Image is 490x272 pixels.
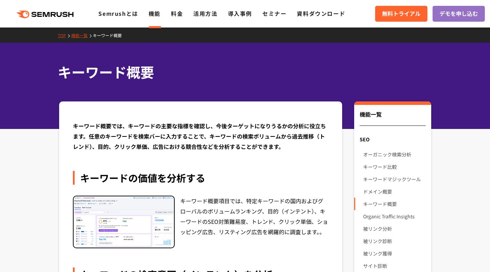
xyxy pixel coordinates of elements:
[58,32,71,38] a: TOP
[262,9,286,18] a: セミナー
[171,9,183,18] a: 料金
[93,32,127,38] a: キーワード概要
[375,6,427,22] a: 無料トライアル
[363,173,425,185] a: キーワードマジックツール
[71,32,93,38] a: 機能一覧
[433,6,485,22] a: デモを申し込む
[439,9,478,18] span: デモを申し込む
[360,110,425,126] div: 機能一覧
[363,210,425,222] a: Organic Traffic Insights
[297,9,345,18] a: 資料ダウンロード
[363,185,425,198] a: ドメイン概要
[363,222,425,235] a: 被リンク分析
[73,121,329,152] div: キーワード概要では、キーワードの主要な指標を確認し、今後ターゲットになりうるかの分析に役立ちます。任意のキーワードを検索バーに入力することで、キーワードの検索ボリュームから過去推移（トレンド）、...
[382,9,421,18] span: 無料トライアル
[363,235,425,247] a: 被リンク診断
[363,161,425,173] a: キーワード比較
[58,62,426,82] h1: キーワード概要
[354,133,431,145] div: SEO
[98,9,138,18] a: Semrushとは
[363,247,425,260] a: 被リンク獲得
[363,260,425,272] a: サイト診断
[363,198,425,210] a: キーワード概要
[363,148,425,161] a: オーガニック検索分析
[149,9,161,18] a: 機能
[74,196,174,248] img: キーワードの価値を分析する
[73,171,329,185] div: キーワードの価値を分析する
[228,9,252,18] a: 導入事例
[180,196,329,248] div: キーワード概要項目では、特定キーワードの国内およびグローバルのボリュームランキング、目的（インテント）、キーワードのSEO対策難易度、トレンド、クリック単価、ショッピング広告、リスティング広告を...
[193,9,217,18] a: 活用方法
